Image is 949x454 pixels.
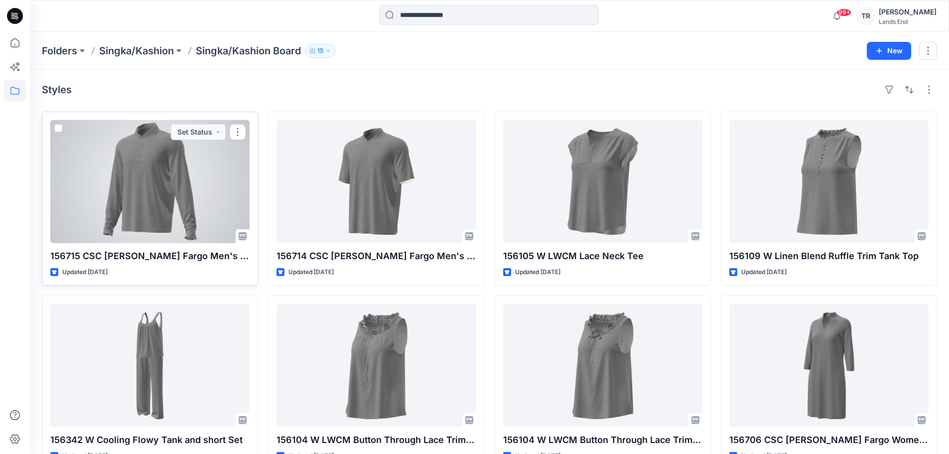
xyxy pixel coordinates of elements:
p: 156105 W LWCM Lace Neck Tee [503,249,702,263]
a: 156105 W LWCM Lace Neck Tee [503,120,702,243]
a: 156104 W LWCM Button Through Lace Trim Tank-2 [276,304,476,427]
p: 15 [317,45,323,56]
p: Updated [DATE] [741,267,787,278]
p: 156714 CSC [PERSON_NAME] Fargo Men's Contrast Collar SS Polo [276,249,476,263]
span: 99+ [836,8,851,16]
div: Lands End [879,18,937,25]
a: 156104 W LWCM Button Through Lace Trim Tank [503,304,702,427]
a: Singka/Kashion [99,44,174,58]
a: Folders [42,44,77,58]
a: 156706 CSC Wells Fargo Women's Stand Collar Shift Dress [729,304,929,427]
p: Singka/Kashion Board [196,44,301,58]
p: 156109 W Linen Blend Ruffle Trim Tank Top [729,249,929,263]
p: 156715 CSC [PERSON_NAME] Fargo Men's Pique [PERSON_NAME] [50,249,250,263]
a: 156715 CSC Wells Fargo Men's Pique LS Polo [50,120,250,243]
p: 156706 CSC [PERSON_NAME] Fargo Women's Stand Collar Shift Dress [729,433,929,447]
p: Updated [DATE] [288,267,334,278]
button: New [867,42,911,60]
p: 156342 W Cooling Flowy Tank and short Set [50,433,250,447]
p: Updated [DATE] [62,267,108,278]
p: Updated [DATE] [515,267,560,278]
div: [PERSON_NAME] [879,6,937,18]
div: TR [857,7,875,25]
h4: Styles [42,84,72,96]
p: 156104 W LWCM Button Through Lace Trim Tank [503,433,702,447]
a: 156342 W Cooling Flowy Tank and short Set [50,304,250,427]
a: 156109 W Linen Blend Ruffle Trim Tank Top [729,120,929,243]
p: 156104 W LWCM Button Through Lace Trim Tank-2 [276,433,476,447]
a: 156714 CSC Wells Fargo Men's Contrast Collar SS Polo [276,120,476,243]
button: 15 [305,44,336,58]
